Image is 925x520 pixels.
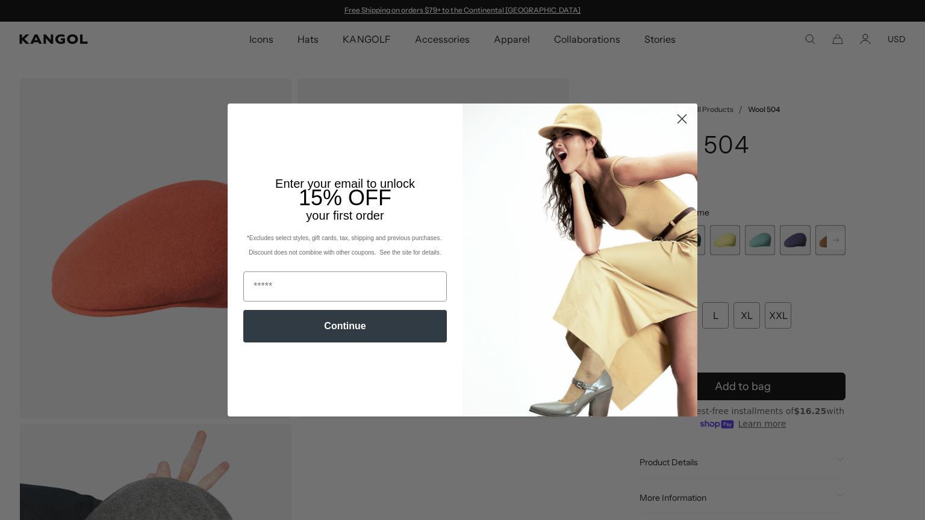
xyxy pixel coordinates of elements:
span: 15% OFF [299,185,391,210]
span: Enter your email to unlock [275,177,415,190]
input: Email [243,271,447,302]
button: Continue [243,310,447,342]
span: your first order [306,209,384,222]
button: Close dialog [671,108,693,129]
img: 93be19ad-e773-4382-80b9-c9d740c9197f.jpeg [462,104,697,416]
span: *Excludes select styles, gift cards, tax, shipping and previous purchases. Discount does not comb... [247,235,443,256]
